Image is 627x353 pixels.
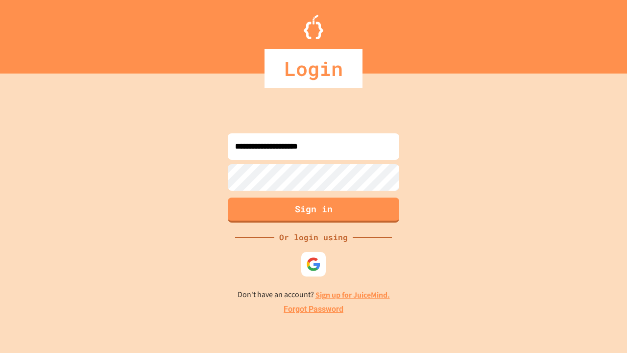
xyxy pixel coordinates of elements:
button: Sign in [228,198,399,223]
a: Sign up for JuiceMind. [315,290,390,300]
a: Forgot Password [284,303,343,315]
img: google-icon.svg [306,257,321,272]
img: Logo.svg [304,15,323,39]
div: Login [265,49,362,88]
p: Don't have an account? [238,289,390,301]
div: Or login using [274,231,353,243]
